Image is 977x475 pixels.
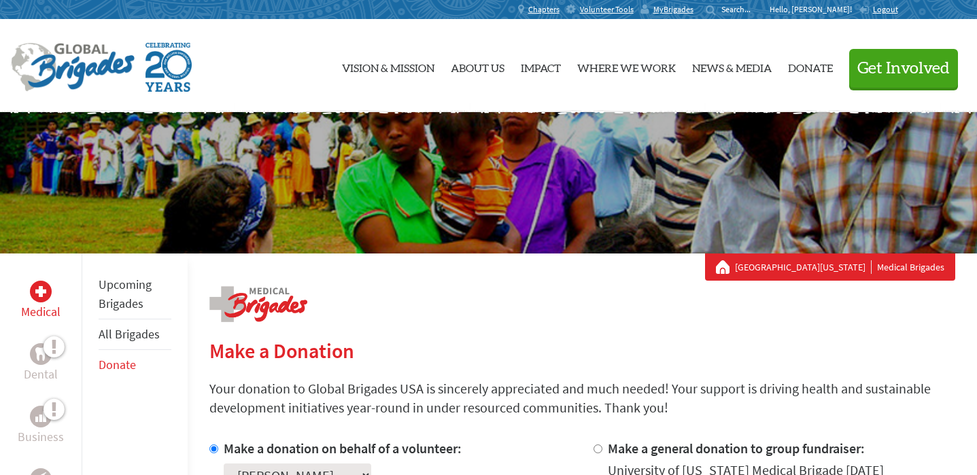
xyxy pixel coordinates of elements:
button: Get Involved [849,49,958,88]
a: Vision & Mission [342,31,434,101]
div: Dental [30,343,52,365]
a: BusinessBusiness [18,406,64,446]
a: MedicalMedical [21,281,61,321]
img: Medical [35,286,46,297]
label: Make a general donation to group fundraiser: [608,440,865,457]
a: About Us [451,31,504,101]
img: Business [35,411,46,422]
a: Upcoming Brigades [99,277,152,311]
img: Dental [35,347,46,360]
h2: Make a Donation [209,338,955,363]
span: Get Involved [857,60,950,77]
li: All Brigades [99,319,171,350]
span: Chapters [528,4,560,15]
div: Medical Brigades [716,260,944,274]
a: DentalDental [24,343,58,384]
a: News & Media [692,31,772,101]
input: Search... [721,4,760,14]
span: MyBrigades [653,4,693,15]
a: Logout [859,4,898,15]
a: Donate [788,31,833,101]
div: Business [30,406,52,427]
img: Global Brigades Celebrating 20 Years [145,43,192,92]
img: logo-medical.png [209,286,307,322]
div: Medical [30,281,52,302]
label: Make a donation on behalf of a volunteer: [224,440,462,457]
p: Hello, [PERSON_NAME]! [770,4,859,15]
li: Donate [99,350,171,380]
p: Business [18,427,64,446]
p: Medical [21,302,61,321]
a: [GEOGRAPHIC_DATA][US_STATE] [735,260,872,274]
a: Where We Work [577,31,676,101]
p: Dental [24,365,58,384]
img: Global Brigades Logo [11,43,135,92]
span: Volunteer Tools [580,4,634,15]
p: Your donation to Global Brigades USA is sincerely appreciated and much needed! Your support is dr... [209,379,955,417]
a: Donate [99,357,136,372]
span: Logout [873,4,898,14]
a: All Brigades [99,326,160,342]
li: Upcoming Brigades [99,270,171,319]
a: Impact [521,31,561,101]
